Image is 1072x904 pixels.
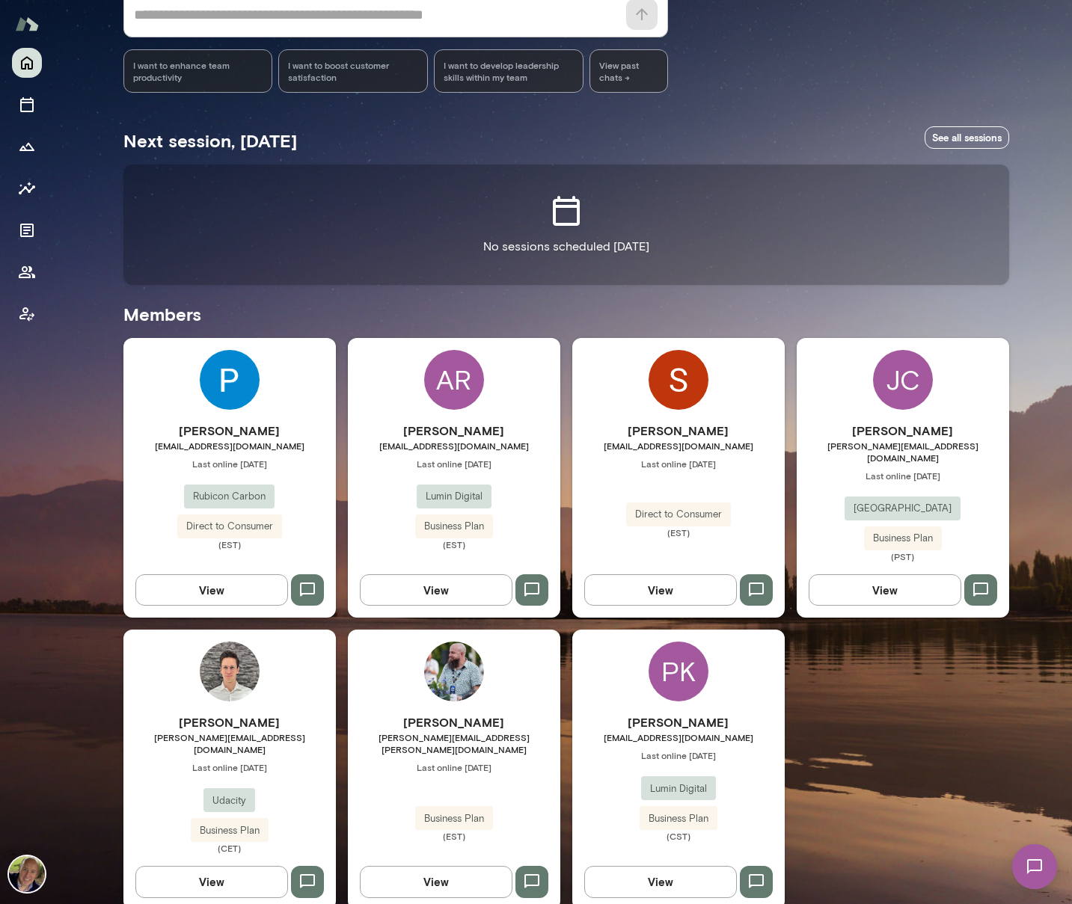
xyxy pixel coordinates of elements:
[483,238,649,256] p: No sessions scheduled [DATE]
[123,129,297,153] h5: Next session, [DATE]
[360,574,512,606] button: View
[123,302,1009,326] h5: Members
[626,507,731,522] span: Direct to Consumer
[873,350,933,410] div: JC
[415,811,493,826] span: Business Plan
[864,531,942,546] span: Business Plan
[123,49,273,93] div: I want to enhance team productivity
[12,257,42,287] button: Members
[200,350,260,410] img: Parth Patel
[589,49,667,93] span: View past chats ->
[123,538,336,550] span: (EST)
[123,842,336,854] span: (CET)
[809,574,961,606] button: View
[12,173,42,203] button: Insights
[133,59,263,83] span: I want to enhance team productivity
[200,642,260,701] img: Philipp Krank
[278,49,428,93] div: I want to boost customer satisfaction
[12,215,42,245] button: Documents
[572,526,785,538] span: (EST)
[12,299,42,329] button: Client app
[797,440,1009,464] span: [PERSON_NAME][EMAIL_ADDRESS][DOMAIN_NAME]
[12,90,42,120] button: Sessions
[348,458,560,470] span: Last online [DATE]
[12,48,42,78] button: Home
[288,59,418,83] span: I want to boost customer satisfaction
[348,761,560,773] span: Last online [DATE]
[640,811,717,826] span: Business Plan
[444,59,574,83] span: I want to develop leadership skills within my team
[572,830,785,842] span: (CST)
[191,823,269,838] span: Business Plan
[797,422,1009,440] h6: [PERSON_NAME]
[649,642,708,701] div: PK
[584,866,737,897] button: View
[135,866,288,897] button: View
[434,49,584,93] div: I want to develop leadership skills within my team
[348,422,560,440] h6: [PERSON_NAME]
[641,781,716,796] span: Lumin Digital
[12,132,42,162] button: Growth Plan
[797,470,1009,482] span: Last online [DATE]
[348,830,560,842] span: (EST)
[123,713,336,731] h6: [PERSON_NAME]
[203,793,255,808] span: Udacity
[572,713,785,731] h6: [PERSON_NAME]
[348,538,560,550] span: (EST)
[135,574,288,606] button: View
[123,440,336,452] span: [EMAIL_ADDRESS][DOMAIN_NAME]
[177,519,282,534] span: Direct to Consumer
[123,422,336,440] h6: [PERSON_NAME]
[348,731,560,755] span: [PERSON_NAME][EMAIL_ADDRESS][PERSON_NAME][DOMAIN_NAME]
[572,422,785,440] h6: [PERSON_NAME]
[123,761,336,773] span: Last online [DATE]
[123,458,336,470] span: Last online [DATE]
[572,440,785,452] span: [EMAIL_ADDRESS][DOMAIN_NAME]
[348,440,560,452] span: [EMAIL_ADDRESS][DOMAIN_NAME]
[584,574,737,606] button: View
[9,856,45,892] img: David McPherson
[424,642,484,701] img: Jeremy Rhoades
[417,489,491,504] span: Lumin Digital
[424,350,484,410] div: AR
[360,866,512,897] button: View
[415,519,493,534] span: Business Plan
[123,731,336,755] span: [PERSON_NAME][EMAIL_ADDRESS][DOMAIN_NAME]
[184,489,275,504] span: Rubicon Carbon
[649,350,708,410] img: Savas Konstadinidis
[15,10,39,38] img: Mento
[348,713,560,731] h6: [PERSON_NAME]
[845,501,961,516] span: [GEOGRAPHIC_DATA]
[797,550,1009,562] span: (PST)
[572,458,785,470] span: Last online [DATE]
[572,749,785,761] span: Last online [DATE]
[925,126,1009,150] a: See all sessions
[572,731,785,743] span: [EMAIL_ADDRESS][DOMAIN_NAME]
